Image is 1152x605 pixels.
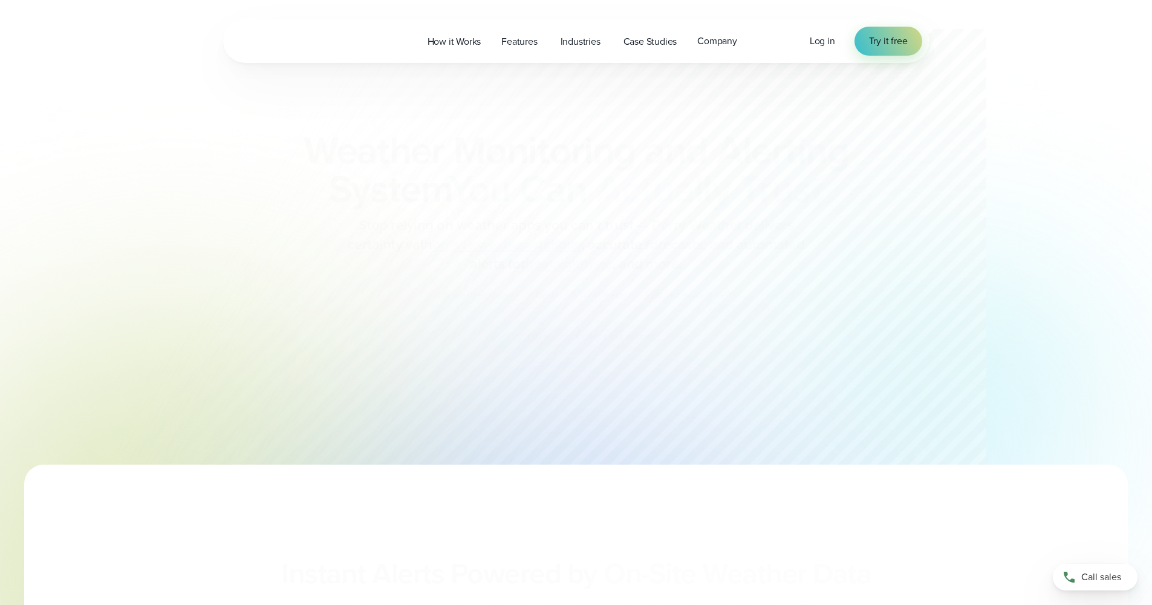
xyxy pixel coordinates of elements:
[810,34,835,48] a: Log in
[623,34,677,49] span: Case Studies
[869,34,908,48] span: Try it free
[501,34,537,49] span: Features
[561,34,600,49] span: Industries
[417,29,492,54] a: How it Works
[1081,570,1121,584] span: Call sales
[1053,564,1137,590] a: Call sales
[854,27,922,56] a: Try it free
[697,34,737,48] span: Company
[613,29,688,54] a: Case Studies
[428,34,481,49] span: How it Works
